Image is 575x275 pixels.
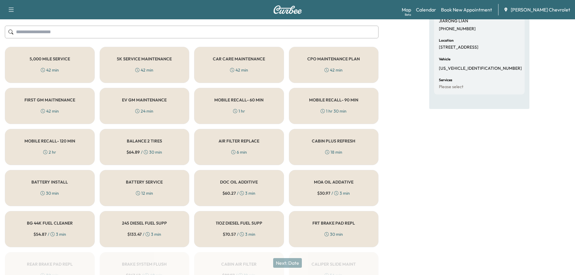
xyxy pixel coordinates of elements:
div: 42 min [41,67,59,73]
h6: Vehicle [439,57,450,61]
p: Please select [439,84,463,90]
a: MapBeta [402,6,411,13]
p: JIARONG LIAN [439,18,468,24]
p: [STREET_ADDRESS] [439,45,478,50]
a: Book New Appointment [441,6,492,13]
div: 42 min [324,67,343,73]
div: / 30 min [126,149,162,155]
div: 2 hr [43,149,56,155]
div: / 3 min [223,231,255,237]
div: / 3 min [222,190,255,196]
h5: 245 DIESEL FUEL SUPP [122,221,167,225]
img: Curbee Logo [273,5,302,14]
div: 42 min [135,67,153,73]
p: [PHONE_NUMBER] [439,26,476,32]
div: 24 min [135,108,153,114]
h5: BATTERY SERVICE [126,180,163,184]
h5: CPO MAINTENANCE PLAN [307,57,360,61]
h5: FIRST GM MAITNENANCE [24,98,75,102]
h5: CABIN PLUS REFRESH [312,139,355,143]
div: 12 min [136,190,153,196]
h5: MOBILE RECALL- 120 MIN [24,139,75,143]
p: [US_VEHICLE_IDENTIFICATION_NUMBER] [439,66,522,71]
div: / 3 min [317,190,350,196]
div: 1 hr [233,108,245,114]
h5: MOBILE RECALL- 60 MIN [214,98,264,102]
h6: Location [439,39,454,42]
a: Calendar [416,6,436,13]
span: $ 133.47 [127,231,142,237]
h5: AIR FILTER REPLACE [219,139,259,143]
div: / 3 min [127,231,161,237]
h5: 11OZ DIESEL FUEL SUPP [216,221,262,225]
h5: MOBILE RECALL- 90 MIN [309,98,358,102]
h5: BATTERY INSTALL [31,180,68,184]
span: [PERSON_NAME] Chevrolet [511,6,570,13]
div: 6 min [231,149,247,155]
h5: MOA OIL ADDATIVE [314,180,353,184]
h5: CAR CARE MAINTENANCE [213,57,265,61]
div: 18 min [325,149,342,155]
div: 1 hr 30 min [321,108,347,114]
div: Beta [405,12,411,17]
span: $ 54.87 [34,231,46,237]
h5: 5,000 MILE SERVICE [30,57,70,61]
span: $ 70.57 [223,231,236,237]
div: / 3 min [34,231,66,237]
div: 42 min [41,108,59,114]
span: $ 30.97 [317,190,330,196]
div: 30 min [324,231,343,237]
span: $ 64.89 [126,149,140,155]
div: 42 min [230,67,248,73]
h5: BG 44K FUEL CLEANER [27,221,73,225]
h5: 5K SERVICE MAINTENANCE [117,57,172,61]
h5: FRT BRAKE PAD REPL [312,221,355,225]
div: 30 min [40,190,59,196]
span: $ 60.27 [222,190,236,196]
h6: Services [439,78,452,82]
h5: EV GM MAINTENANCE [122,98,167,102]
h5: DOC OIL ADDITIVE [220,180,258,184]
h5: BALANCE 2 TIRES [127,139,162,143]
